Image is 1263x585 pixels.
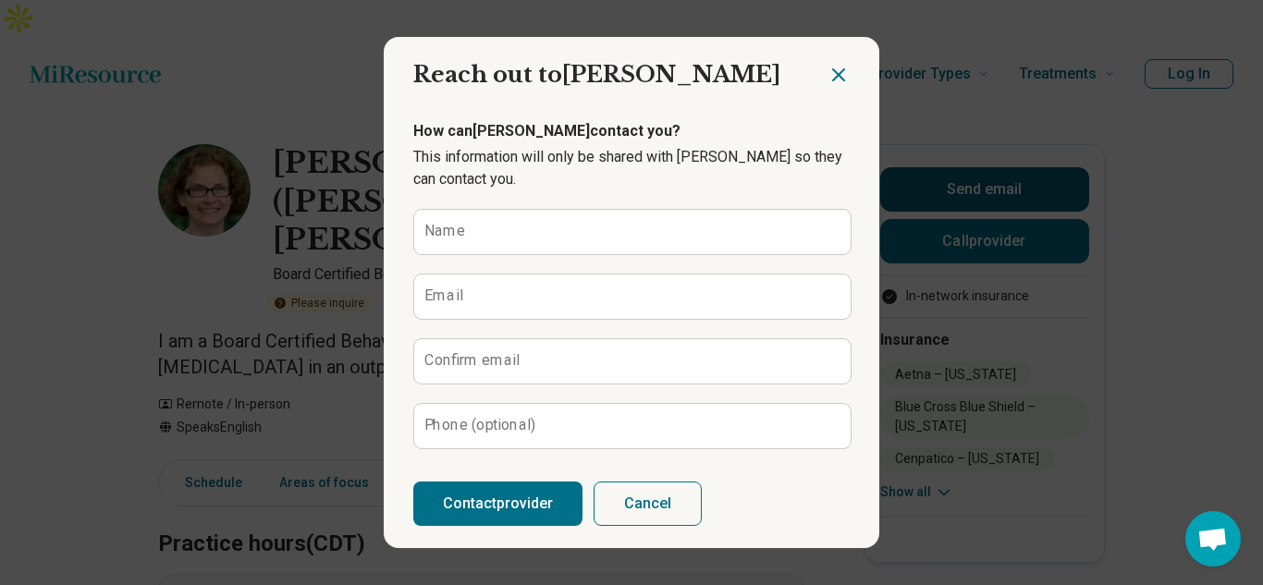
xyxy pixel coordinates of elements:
button: Close dialog [828,64,850,86]
p: This information will only be shared with [PERSON_NAME] so they can contact you. [413,146,850,190]
label: Name [424,224,465,238]
label: Email [424,288,463,303]
label: Phone (optional) [424,418,536,433]
span: Reach out to [PERSON_NAME] [413,61,780,88]
button: Cancel [594,481,702,526]
button: Contactprovider [413,481,582,526]
p: How can [PERSON_NAME] contact you? [413,120,850,142]
label: Confirm email [424,353,520,368]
